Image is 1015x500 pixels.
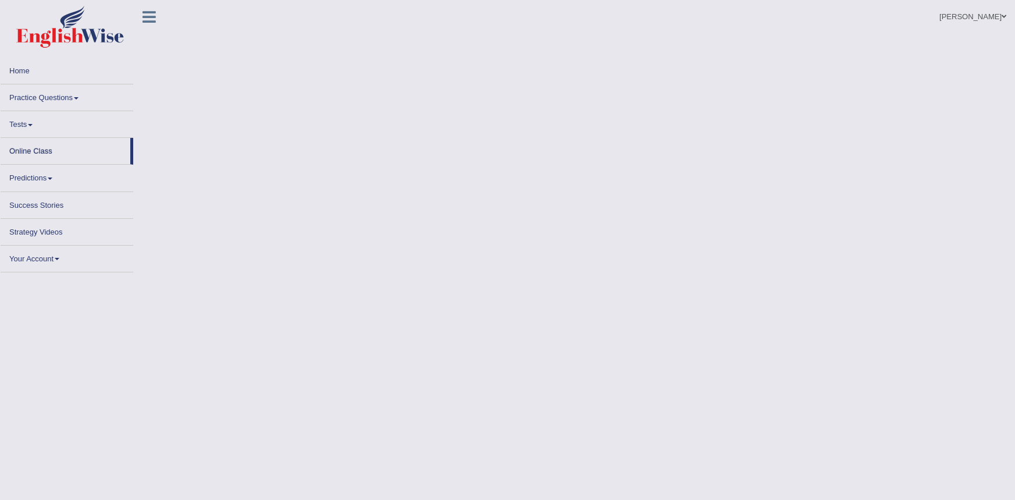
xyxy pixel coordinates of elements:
a: Tests [1,111,133,134]
a: Practice Questions [1,84,133,107]
a: Your Account [1,246,133,268]
a: Online Class [1,138,130,161]
a: Home [1,58,133,80]
a: Predictions [1,165,133,187]
a: Success Stories [1,192,133,215]
a: Strategy Videos [1,219,133,242]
